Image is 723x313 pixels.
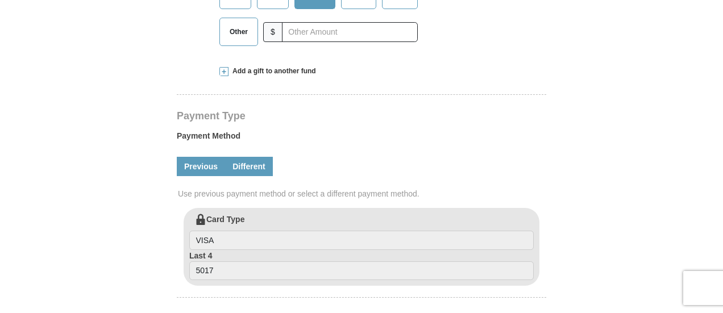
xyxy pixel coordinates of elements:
[225,157,273,176] a: Different
[177,157,225,176] a: Previous
[177,111,546,120] h4: Payment Type
[189,250,534,281] label: Last 4
[224,23,254,40] span: Other
[189,214,534,250] label: Card Type
[189,261,534,281] input: Last 4
[189,231,534,250] input: Card Type
[263,22,282,42] span: $
[178,188,547,199] span: Use previous payment method or select a different payment method.
[177,130,546,147] label: Payment Method
[228,66,316,76] span: Add a gift to another fund
[282,22,418,42] input: Other Amount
